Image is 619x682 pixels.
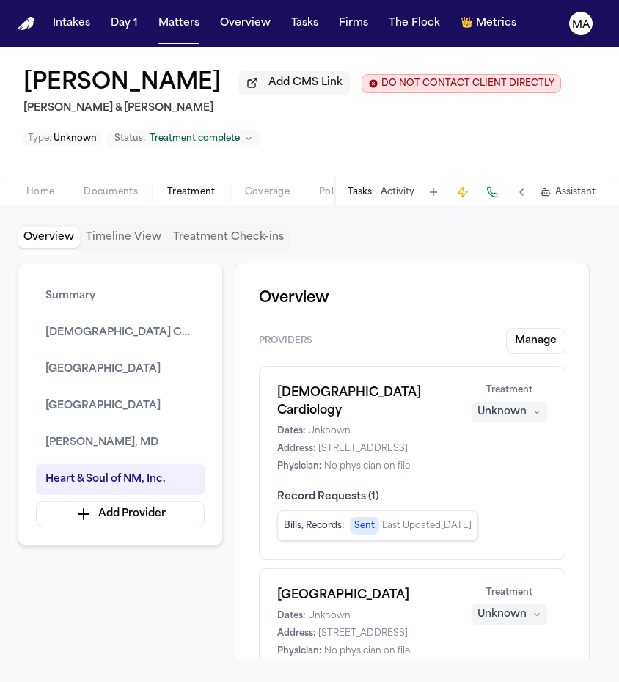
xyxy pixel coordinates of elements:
span: Home [26,186,54,198]
span: [GEOGRAPHIC_DATA] [45,397,161,415]
span: DO NOT CONTACT CLIENT DIRECTLY [381,78,554,89]
a: Home [18,17,35,31]
span: Unknown [54,134,97,143]
button: [GEOGRAPHIC_DATA] [36,354,205,385]
span: Dates: [277,610,305,622]
span: Treatment complete [150,133,240,144]
button: [DEMOGRAPHIC_DATA] Cardiology [36,318,205,348]
h1: Overview [259,287,565,310]
button: Add CMS Link [239,71,350,95]
button: Assistant [541,186,596,198]
span: Metrics [476,16,516,31]
span: Treatment [486,384,532,396]
button: [PERSON_NAME], MD [36,428,205,458]
span: Last Updated [DATE] [382,520,472,532]
span: No physician on file [324,461,410,472]
span: [STREET_ADDRESS] [318,443,408,455]
h2: [PERSON_NAME] & [PERSON_NAME] [23,100,561,117]
button: Tasks [285,10,324,37]
span: Bills, Records : [284,520,344,532]
span: Unknown [308,425,351,437]
span: Documents [84,186,138,198]
span: Police [319,186,347,198]
button: Heart & Soul of NM, Inc. [36,464,205,495]
span: [GEOGRAPHIC_DATA] [45,361,161,378]
button: Unknown [472,604,547,625]
button: Firms [333,10,374,37]
span: Unknown [308,610,351,622]
button: Edit matter name [23,70,221,97]
span: Coverage [245,186,290,198]
text: MA [572,20,590,30]
span: crown [461,16,473,31]
span: Address: [277,443,315,455]
button: Treatment Check-ins [167,227,290,248]
span: Sent [350,517,379,535]
span: Assistant [555,186,596,198]
span: [DEMOGRAPHIC_DATA] Cardiology [45,324,195,342]
span: Heart & Soul of NM, Inc. [45,471,166,488]
span: Type : [28,134,51,143]
span: Record Requests ( 1 ) [277,490,547,505]
h1: [PERSON_NAME] [23,70,221,97]
span: Physician: [277,645,321,657]
button: Day 1 [105,10,144,37]
span: [STREET_ADDRESS] [318,628,408,639]
button: Activity [381,186,414,198]
span: Status: [114,133,145,144]
button: Intakes [47,10,96,37]
span: Providers [259,335,312,347]
button: Unknown [472,402,547,422]
h1: [GEOGRAPHIC_DATA] [277,587,454,604]
span: Treatment [486,587,532,598]
h1: [DEMOGRAPHIC_DATA] Cardiology [277,384,454,419]
button: The Flock [383,10,446,37]
button: Matters [153,10,205,37]
span: Add CMS Link [268,76,343,90]
img: Finch Logo [18,17,35,31]
span: Dates: [277,425,305,437]
div: Unknown [477,405,527,419]
button: [GEOGRAPHIC_DATA] [36,391,205,422]
button: Edit client contact restriction [362,74,561,93]
button: Make a Call [482,182,502,202]
button: Add Provider [36,501,205,527]
button: Tasks [348,186,372,198]
button: Overview [18,227,80,248]
span: Physician: [277,461,321,472]
span: No physician on file [324,645,410,657]
button: Manage [506,328,565,354]
button: Edit Type: Unknown [23,131,101,146]
span: Address: [277,628,315,639]
button: crownMetrics [455,10,522,37]
button: Overview [214,10,276,37]
div: Unknown [477,607,527,622]
span: Treatment [167,186,216,198]
button: Add Task [423,182,444,202]
button: Timeline View [80,227,167,248]
button: Change status from Treatment complete [107,130,260,147]
button: Summary [36,281,205,312]
span: [PERSON_NAME], MD [45,434,158,452]
button: Create Immediate Task [453,182,473,202]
